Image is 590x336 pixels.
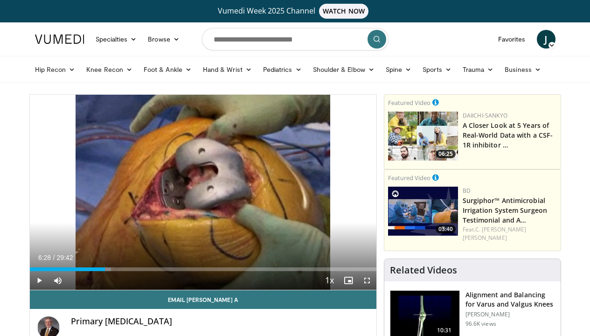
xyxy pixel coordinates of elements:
[30,267,376,271] div: Progress Bar
[463,225,557,242] div: Feat.
[388,112,458,161] a: 06:25
[35,35,84,44] img: VuMedi Logo
[463,225,527,242] a: C. [PERSON_NAME] [PERSON_NAME]
[142,30,185,49] a: Browse
[30,95,376,290] video-js: Video Player
[388,112,458,161] img: 93c22cae-14d1-47f0-9e4a-a244e824b022.png.150x105_q85_crop-smart_upscale.jpg
[463,121,553,149] a: A Closer Look at 5 Years of Real-World Data with a CSF-1R inhibitor …
[463,196,548,224] a: Surgiphor™ Antimicrobial Irrigation System Surgeon Testimonial and A…
[493,30,531,49] a: Favorites
[49,271,67,290] button: Mute
[433,326,456,335] span: 10:31
[465,290,555,309] h3: Alignment and Balancing for Varus and Valgus Knees
[257,60,307,79] a: Pediatrics
[38,254,51,261] span: 6:28
[56,254,73,261] span: 29:42
[30,290,376,309] a: Email [PERSON_NAME] A
[71,316,369,327] h4: Primary [MEDICAL_DATA]
[380,60,417,79] a: Spine
[388,98,430,107] small: Featured Video
[436,225,456,233] span: 03:40
[436,150,456,158] span: 06:25
[81,60,138,79] a: Knee Recon
[463,187,471,195] a: BD
[320,271,339,290] button: Playback Rate
[358,271,376,290] button: Fullscreen
[465,311,555,318] p: [PERSON_NAME]
[90,30,143,49] a: Specialties
[339,271,358,290] button: Enable picture-in-picture mode
[537,30,555,49] a: J
[53,254,55,261] span: /
[202,28,389,50] input: Search topics, interventions
[307,60,380,79] a: Shoulder & Elbow
[390,265,457,276] h4: Related Videos
[388,187,458,236] img: 70422da6-974a-44ac-bf9d-78c82a89d891.150x105_q85_crop-smart_upscale.jpg
[465,320,496,328] p: 96.6K views
[319,4,368,19] span: WATCH NOW
[388,174,430,182] small: Featured Video
[30,271,49,290] button: Play
[463,112,507,119] a: Daiichi-Sankyo
[29,60,81,79] a: Hip Recon
[499,60,547,79] a: Business
[197,60,257,79] a: Hand & Wrist
[36,4,554,19] a: Vumedi Week 2025 ChannelWATCH NOW
[388,187,458,236] a: 03:40
[457,60,500,79] a: Trauma
[138,60,197,79] a: Foot & Ankle
[417,60,457,79] a: Sports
